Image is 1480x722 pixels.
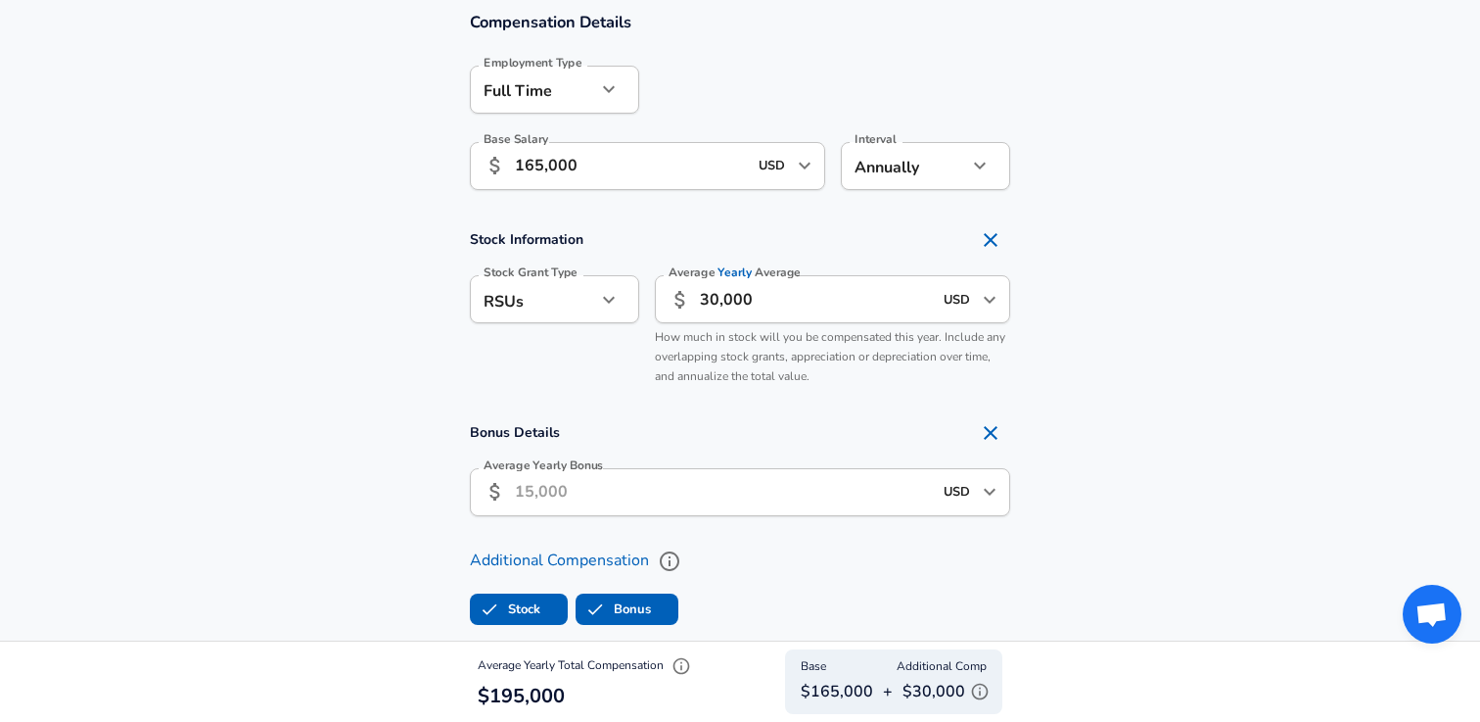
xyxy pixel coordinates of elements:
[883,680,893,703] p: +
[484,266,578,278] label: Stock Grant Type
[655,329,1005,384] span: How much in stock will you be compensated this year. Include any overlapping stock grants, apprec...
[470,594,568,625] button: StockStock
[484,459,603,471] label: Average Yearly Bonus
[471,591,508,628] span: Stock
[653,545,686,578] button: help
[471,591,540,628] label: Stock
[470,220,1010,260] h4: Stock Information
[484,133,548,145] label: Base Salary
[515,142,747,190] input: 100,000
[971,220,1010,260] button: Remove Section
[700,275,932,323] input: 40,000
[938,284,977,314] input: USD
[577,591,651,628] label: Bonus
[938,477,977,507] input: USD
[484,57,582,69] label: Employment Type
[971,413,1010,453] button: Remove Section
[470,11,1010,33] h3: Compensation Details
[897,657,987,677] span: Additional Comp
[470,66,596,114] div: Full Time
[1403,585,1461,644] div: Open chat
[576,594,678,625] button: BonusBonus
[801,657,826,677] span: Base
[669,266,801,278] label: Average Average
[753,151,792,181] input: USD
[801,680,873,703] p: $165,000
[855,133,897,145] label: Interval
[667,651,696,681] button: Explain Total Compensation
[470,413,1010,453] h4: Bonus Details
[976,478,1003,505] button: Open
[577,591,614,628] span: Bonus
[478,657,696,673] span: Average Yearly Total Compensation
[515,468,932,516] input: 15,000
[791,152,818,179] button: Open
[902,677,994,706] p: $30,000
[718,265,753,281] span: Yearly
[976,286,1003,313] button: Open
[965,677,994,706] button: Explain Additional Compensation
[470,275,596,323] div: RSUs
[470,545,1010,578] label: Additional Compensation
[841,142,967,190] div: Annually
